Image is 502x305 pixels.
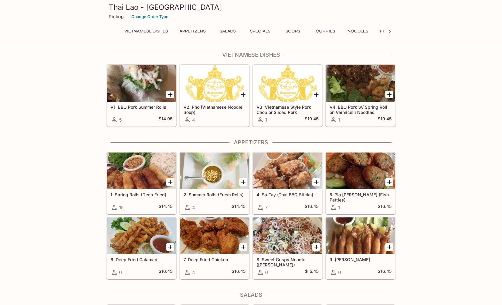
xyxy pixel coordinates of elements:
[107,217,176,254] div: 6. Deep Fried Calamari
[326,65,396,126] a: V4. BBQ Pork w/ Spring Roll on Vermicelli Noodles1$19.45
[376,27,407,36] button: Fried Rice
[253,217,322,254] div: 8. Sweet Crispy Noodle (Mee-Krob)
[253,152,322,214] a: 4. Sa-Tay (Thai BBQ Sticks)7$16.45
[129,12,171,21] button: Change Order Type
[253,217,322,279] a: 8. Sweet Crispy Noodle ([PERSON_NAME])0$15.45
[166,178,174,186] button: Add 1. Spring Rolls (Deep Fried)
[326,152,395,189] div: 5. Pla Tod Mun (Fish Patties)
[110,104,172,110] h5: V1. BBQ Pork Summer Rolls
[166,91,174,98] button: Add V1. BBQ Pork Summer Rolls
[214,27,241,36] button: Salads
[257,257,319,267] h5: 8. Sweet Crispy Noodle ([PERSON_NAME])
[311,27,339,36] button: Curries
[385,243,393,251] button: Add 9. Kung Tod
[106,51,396,58] h4: Vietnamese Dishes
[239,91,247,98] button: Add V2. Pho (Vietnamese Noodle Soup)
[265,205,268,210] span: 7
[159,269,172,276] h5: $16.45
[106,217,176,279] a: 6. Deep Fried Calamari0$16.45
[312,91,320,98] button: Add V3. Vietnamese Style Pork Chop or Sliced Pork
[180,152,249,189] div: 2. Summer Rolls (Fresh Rolls)
[330,257,392,262] h5: 9. [PERSON_NAME]
[257,192,319,197] h5: 4. Sa-Tay (Thai BBQ Sticks)
[159,116,172,123] h5: $14.95
[192,205,195,210] span: 4
[106,65,176,126] a: V1. BBQ Pork Summer Rolls5$14.95
[239,243,247,251] button: Add 7. Deep Fried Chicken
[253,65,322,102] div: V3. Vietnamese Style Pork Chop or Sliced Pork
[305,269,319,276] h5: $15.45
[106,139,396,146] h4: Appetizers
[110,257,172,262] h5: 6. Deep Fried Calamari
[305,204,319,211] h5: $16.45
[110,192,172,197] h5: 1. Spring Rolls (Deep Fried)
[265,269,268,275] span: 0
[180,65,249,102] div: V2. Pho (Vietnamese Noodle Soup)
[326,152,396,214] a: 5. Pla [PERSON_NAME] (Fish Patties)1$16.45
[344,27,372,36] button: Noodles
[330,104,392,115] h5: V4. BBQ Pork w/ Spring Roll on Vermicelli Noodles
[330,192,392,202] h5: 5. Pla [PERSON_NAME] (Fish Patties)
[246,27,274,36] button: Specials
[312,178,320,186] button: Add 4. Sa-Tay (Thai BBQ Sticks)
[312,243,320,251] button: Add 8. Sweet Crispy Noodle (Mee-Krob)
[183,257,245,262] h5: 7. Deep Fried Chicken
[385,91,393,98] button: Add V4. BBQ Pork w/ Spring Roll on Vermicelli Noodles
[119,269,122,275] span: 0
[180,152,249,214] a: 2. Summer Rolls (Fresh Rolls)4$14.45
[257,104,319,115] h5: V3. Vietnamese Style Pork Chop or Sliced Pork
[107,65,176,102] div: V1. BBQ Pork Summer Rolls
[338,117,340,123] span: 1
[121,27,171,36] button: Vietnamese Dishes
[106,152,176,214] a: 1. Spring Rolls (Deep Fried)15$14.45
[180,217,249,254] div: 7. Deep Fried Chicken
[107,152,176,189] div: 1. Spring Rolls (Deep Fried)
[378,116,392,123] h5: $19.45
[253,152,322,189] div: 4. Sa-Tay (Thai BBQ Sticks)
[338,205,340,210] span: 1
[265,117,267,123] span: 1
[326,65,395,102] div: V4. BBQ Pork w/ Spring Roll on Vermicelli Noodles
[183,192,245,197] h5: 2. Summer Rolls (Fresh Rolls)
[119,205,124,210] span: 15
[176,27,209,36] button: Appetizers
[279,27,307,36] button: Soups
[109,14,124,20] p: Pickup
[253,65,322,126] a: V3. Vietnamese Style Pork Chop or Sliced Pork1$19.45
[180,65,249,126] a: V2. Pho (Vietnamese Noodle Soup)4
[232,269,245,276] h5: $16.45
[166,243,174,251] button: Add 6. Deep Fried Calamari
[239,178,247,186] button: Add 2. Summer Rolls (Fresh Rolls)
[192,117,195,123] span: 4
[119,117,122,123] span: 5
[326,217,395,254] div: 9. Kung Tod
[192,269,195,275] span: 4
[305,116,319,123] h5: $19.45
[183,104,245,115] h5: V2. Pho (Vietnamese Noodle Soup)
[159,204,172,211] h5: $14.45
[106,292,396,298] h4: Salads
[232,204,245,211] h5: $14.45
[385,178,393,186] button: Add 5. Pla Tod Mun (Fish Patties)
[109,2,393,12] h3: Thai Lao - [GEOGRAPHIC_DATA]
[326,217,396,279] a: 9. [PERSON_NAME]0$16.45
[338,269,341,275] span: 0
[378,269,392,276] h5: $16.45
[180,217,249,279] a: 7. Deep Fried Chicken4$16.45
[378,204,392,211] h5: $16.45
